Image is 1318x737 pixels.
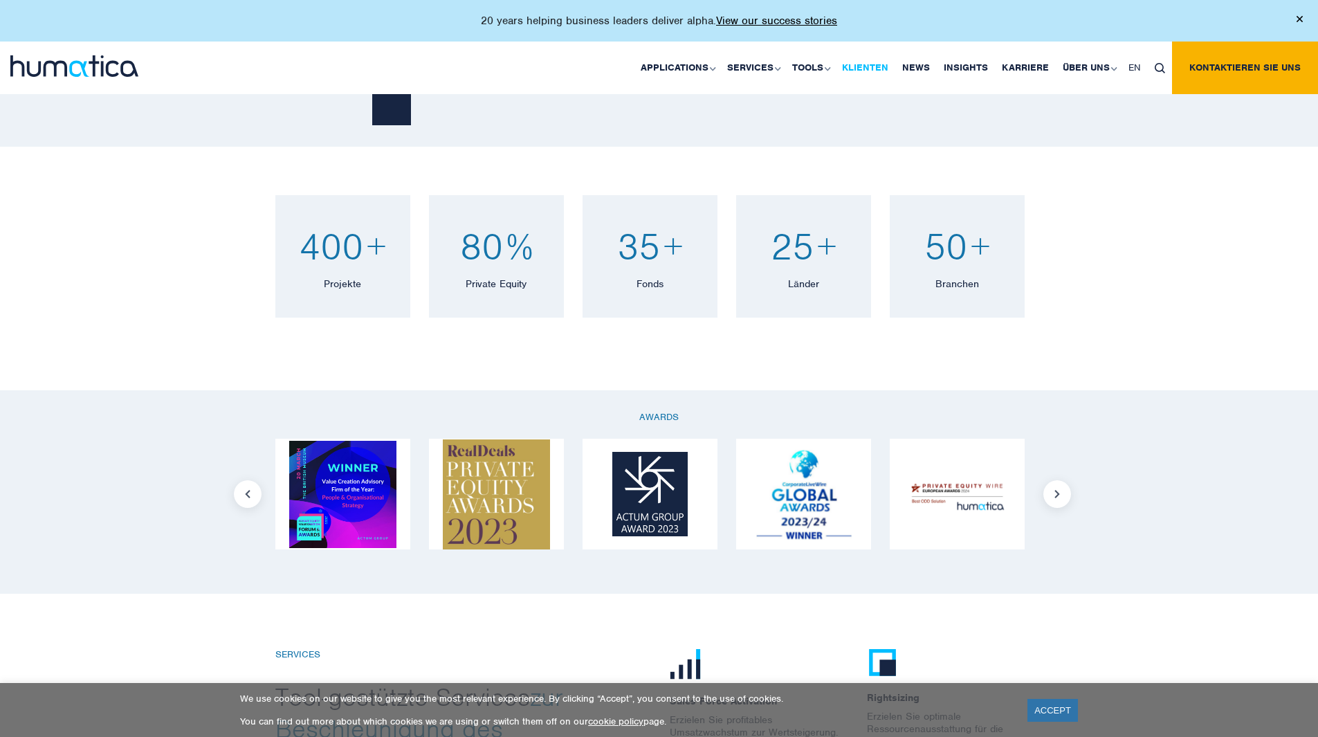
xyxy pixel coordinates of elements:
a: Insights [937,42,995,94]
button: Next [1043,480,1071,508]
a: Applications [634,42,720,94]
p: Projekte [289,276,396,290]
img: Logo [289,441,396,548]
h6: SERVICES [275,649,649,661]
button: Previous [234,480,262,508]
span: Rightsizing [867,678,1043,710]
a: News [895,42,937,94]
p: We use cookies on our website to give you the most relevant experience. By clicking “Accept”, you... [240,693,1010,704]
a: Services [720,42,785,94]
span: % [506,223,533,269]
span: 50 [924,223,967,269]
p: You can find out more about which cookies we are using or switch them off on our page. [240,716,1010,727]
p: Private Equity [443,276,550,290]
a: Kontaktieren Sie uns [1172,42,1318,94]
img: Logo [443,439,550,549]
a: View our success stories [716,14,837,28]
span: EN [1128,62,1141,73]
span: Sales Force Activation [670,682,846,713]
img: Logo [612,452,688,536]
a: Karriere [995,42,1056,94]
span: 80 [460,223,503,269]
span: 400 [299,223,363,269]
span: + [817,223,836,269]
p: Fonds [596,276,704,290]
span: + [971,223,990,269]
span: 25 [771,223,814,269]
p: Länder [750,276,857,290]
a: Klienten [835,42,895,94]
a: cookie policy [588,716,643,727]
a: ACCEPT [1027,699,1078,722]
span: 35 [617,223,660,269]
img: search_icon [1155,63,1165,73]
img: Logo [904,474,1011,515]
img: Logo [750,441,857,548]
img: logo [10,55,138,77]
a: EN [1122,42,1148,94]
p: Branchen [904,276,1011,290]
a: Tools [785,42,835,94]
p: AWARDS [275,411,1043,423]
span: + [367,223,386,269]
a: Über uns [1056,42,1122,94]
span: + [663,223,683,269]
p: 20 years helping business leaders deliver alpha. [481,14,837,28]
